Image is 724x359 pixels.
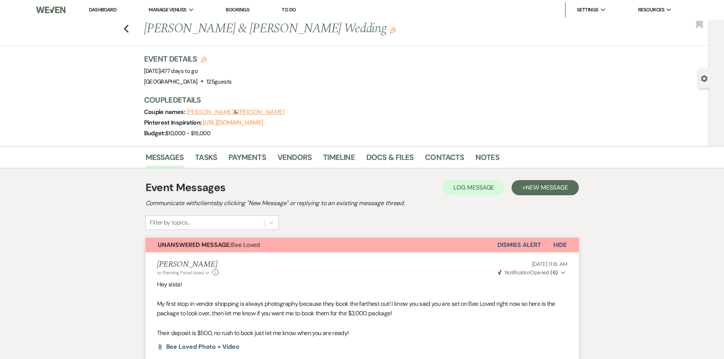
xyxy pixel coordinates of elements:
button: [PERSON_NAME] [238,109,285,115]
img: Weven Logo [36,2,65,18]
button: [PERSON_NAME] [187,109,234,115]
span: & [187,108,285,116]
button: Unanswered Message:Bee Loved [146,238,497,252]
span: 125 guests [206,78,231,85]
span: Bee Loved Photo + Video [166,343,239,351]
span: Budget: [144,129,166,137]
button: Dismiss Alert [497,238,541,252]
h3: Couple Details [144,95,570,105]
span: New Message [526,183,568,191]
h3: Event Details [144,54,232,64]
p: Their deposit is $500, no rush to book just let me know when you are ready! [157,328,567,338]
button: Log Message [443,180,505,195]
a: Bee Loved Photo + Video [166,344,239,350]
strong: Unanswered Message: [158,241,231,249]
a: Messages [146,151,184,168]
span: Log Message [453,183,494,191]
a: Timeline [323,151,355,168]
button: Hide [541,238,579,252]
div: Filter by topics... [150,218,190,227]
h1: [PERSON_NAME] & [PERSON_NAME] Wedding [144,20,485,38]
span: Hide [553,241,567,249]
span: Resources [638,6,664,14]
span: Opened [498,269,558,276]
p: My first stop in vendor shopping is always photography because they book the farthest out! I know... [157,299,567,318]
button: +New Message [512,180,578,195]
button: Edit [390,27,396,33]
p: Hey sista! [157,280,567,289]
a: Bookings [226,6,249,14]
a: Payments [228,151,266,168]
button: to: Planning Portal Users [157,269,211,276]
a: Docs & Files [366,151,413,168]
span: [GEOGRAPHIC_DATA] [144,78,198,85]
span: Pinterest Inspiration: [144,119,203,127]
h2: Communicate with clients by clicking "New Message" or replying to an existing message thread. [146,199,579,208]
span: Notification [505,269,530,276]
a: Vendors [277,151,312,168]
button: NotificationOpened (6) [497,269,567,277]
span: $10,000 - $15,000 [165,130,210,137]
h1: Event Messages [146,180,226,196]
a: Dashboard [89,6,116,13]
span: [DATE] 11:16 AM [532,261,567,267]
h5: [PERSON_NAME] [157,260,219,269]
a: To Do [282,6,296,13]
span: to: Planning Portal Users [157,270,204,276]
a: Contacts [425,151,464,168]
button: Open lead details [701,74,708,82]
span: Couple names: [144,108,187,116]
a: Tasks [195,151,217,168]
a: [URL][DOMAIN_NAME] [203,119,263,127]
span: Bee Loved [158,241,260,249]
span: Manage Venues [149,6,186,14]
span: Settings [577,6,599,14]
span: 477 days to go [161,67,198,75]
a: Notes [475,151,499,168]
span: | [160,67,198,75]
span: [DATE] [144,67,198,75]
strong: ( 6 ) [550,269,558,276]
